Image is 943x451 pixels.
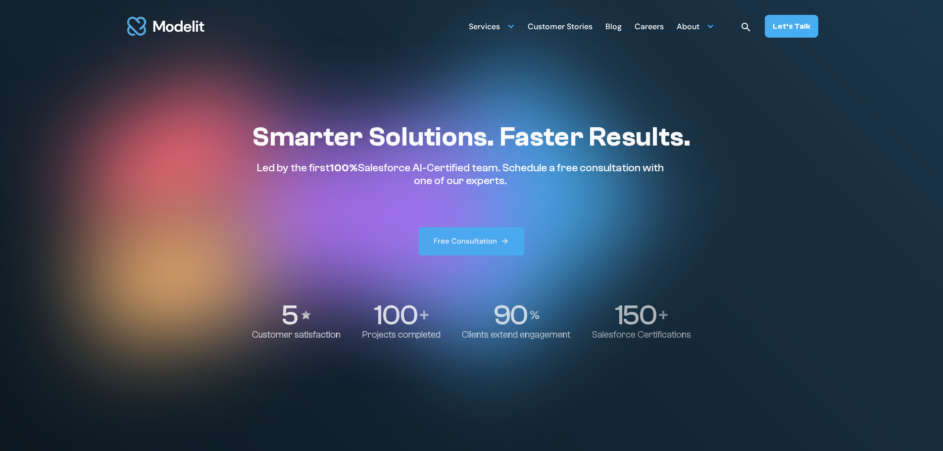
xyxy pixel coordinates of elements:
p: Salesforce Certifications [592,329,691,341]
div: Free Consultation [434,236,497,247]
a: home [125,11,206,42]
div: Services [469,18,500,37]
p: 150 [615,301,656,329]
h1: Smarter Solutions. Faster Results. [252,121,691,153]
div: Customer Stories [528,18,593,37]
div: Careers [635,18,664,37]
p: 90 [493,301,527,329]
img: Stars [300,309,312,321]
a: Careers [635,16,664,36]
p: Customer satisfaction [252,329,341,341]
div: About [677,18,699,37]
p: Clients extend engagement [462,329,570,341]
img: modelit logo [125,11,206,42]
div: Let’s Talk [773,21,810,32]
a: Let’s Talk [765,15,818,38]
a: Free Consultation [419,227,525,255]
div: Blog [605,18,622,37]
div: Services [469,16,515,36]
img: Plus [420,310,429,319]
img: Percentage [530,310,540,319]
span: 100% [330,161,358,174]
a: Customer Stories [528,16,593,36]
img: Plus [659,310,668,319]
img: arrow right [500,237,509,246]
p: Projects completed [362,329,441,341]
p: 5 [281,301,297,329]
p: 100 [374,301,417,329]
div: About [677,16,714,36]
p: Led by the first Salesforce AI-Certified team. Schedule a free consultation with one of our experts. [252,161,669,188]
a: Blog [605,16,622,36]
